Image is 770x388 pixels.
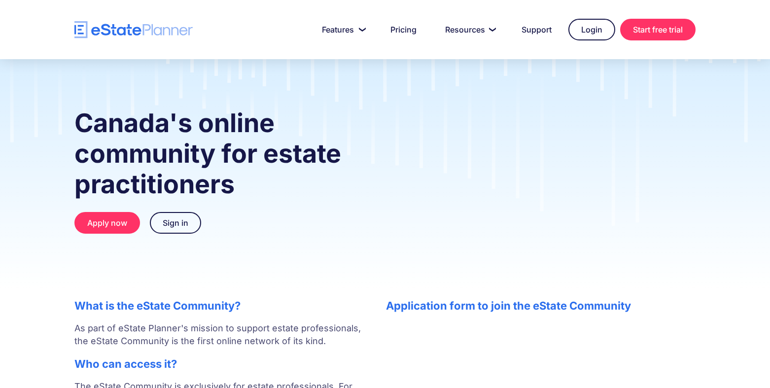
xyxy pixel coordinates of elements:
[74,212,140,234] a: Apply now
[150,212,201,234] a: Sign in
[74,322,366,348] p: As part of eState Planner's mission to support estate professionals, the eState Community is the ...
[74,21,193,38] a: home
[433,20,505,39] a: Resources
[510,20,563,39] a: Support
[74,357,366,370] h2: Who can access it?
[310,20,374,39] a: Features
[568,19,615,40] a: Login
[620,19,696,40] a: Start free trial
[386,299,696,312] h2: Application form to join the eState Community
[379,20,428,39] a: Pricing
[74,107,341,200] strong: Canada's online community for estate practitioners
[74,299,366,312] h2: What is the eState Community?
